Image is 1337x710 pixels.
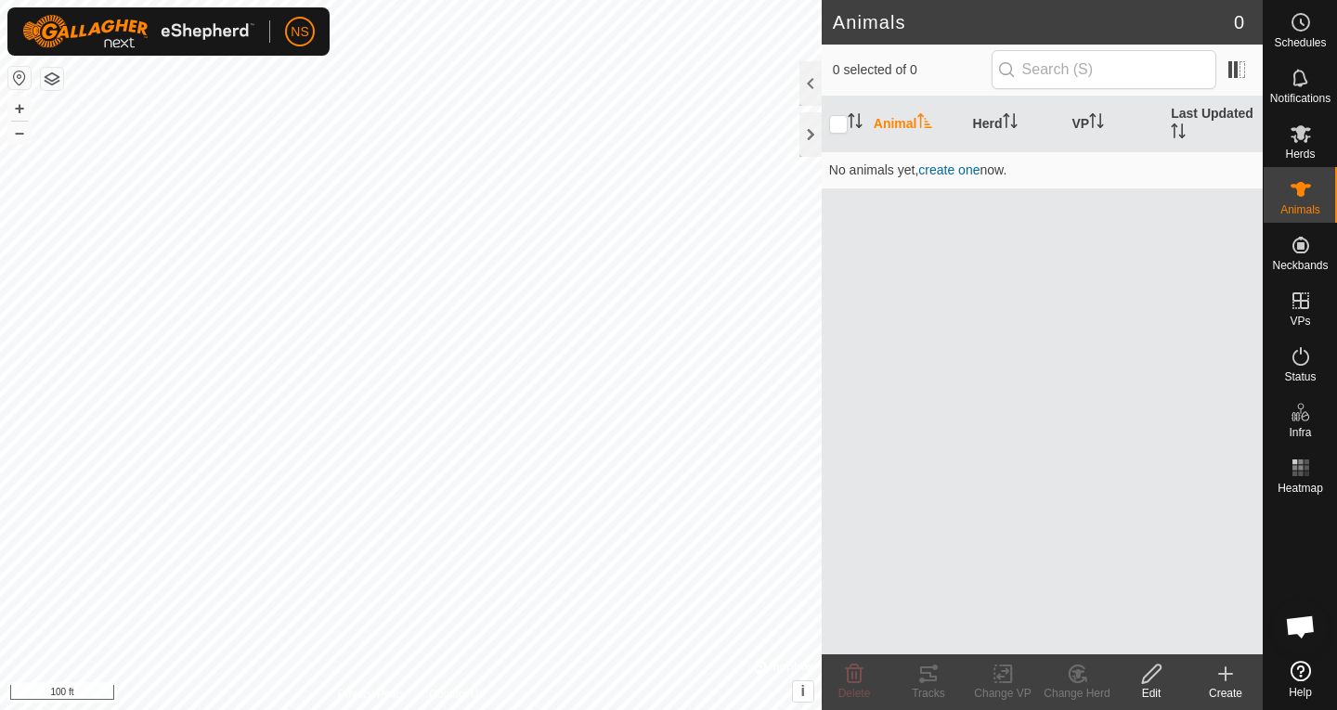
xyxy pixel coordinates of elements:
button: i [793,681,813,702]
input: Search (S) [992,50,1216,89]
span: Schedules [1274,37,1326,48]
span: 0 selected of 0 [833,60,992,80]
span: Notifications [1270,93,1331,104]
div: Edit [1114,685,1188,702]
th: Herd [966,97,1065,152]
div: Tracks [891,685,966,702]
h2: Animals [833,11,1234,33]
span: create one [918,162,980,177]
span: Heatmap [1278,483,1323,494]
td: No animals yet, now. [822,151,1263,188]
div: Create [1188,685,1263,702]
span: 0 [1234,8,1244,36]
a: Help [1264,653,1337,705]
span: Animals [1280,204,1320,215]
button: Reset Map [8,67,31,89]
button: – [8,122,31,144]
th: Last Updated [1163,97,1263,152]
a: Privacy Policy [337,686,407,703]
div: Change Herd [1040,685,1114,702]
span: Help [1289,687,1312,698]
span: Neckbands [1272,260,1328,271]
th: Animal [866,97,966,152]
span: Delete [838,687,871,700]
p-sorticon: Activate to sort [1003,116,1018,131]
span: Herds [1285,148,1315,160]
div: Open chat [1273,599,1329,654]
th: VP [1064,97,1163,152]
span: NS [291,22,308,42]
a: Contact Us [429,686,484,703]
p-sorticon: Activate to sort [917,116,932,131]
p-sorticon: Activate to sort [1089,116,1104,131]
p-sorticon: Activate to sort [848,116,863,131]
span: i [801,683,805,699]
button: Map Layers [41,68,63,90]
div: Change VP [966,685,1040,702]
span: Infra [1289,427,1311,438]
p-sorticon: Activate to sort [1171,126,1186,141]
button: + [8,97,31,120]
img: Gallagher Logo [22,15,254,48]
span: VPs [1290,316,1310,327]
span: Status [1284,371,1316,382]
